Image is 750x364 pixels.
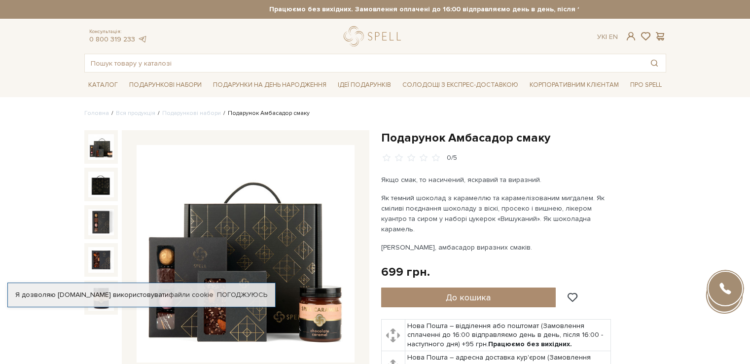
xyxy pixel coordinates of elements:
p: [PERSON_NAME], амбасадор виразних смаків. [381,242,612,253]
span: | [606,33,607,41]
div: 699 грн. [381,264,430,280]
a: logo [344,26,405,46]
a: 0 800 319 233 [89,35,135,43]
div: Я дозволяю [DOMAIN_NAME] використовувати [8,291,275,299]
a: Головна [84,109,109,117]
a: Погоджуюсь [217,291,267,299]
img: Подарунок Амбасадор смаку [88,209,114,235]
button: Пошук товару у каталозі [643,54,666,72]
input: Пошук товару у каталозі [85,54,643,72]
button: До кошика [381,288,556,307]
span: Каталог [84,77,122,93]
div: 0/5 [447,153,457,163]
span: Про Spell [626,77,666,93]
span: До кошика [446,292,491,303]
img: Подарунок Амбасадор смаку [88,172,114,197]
div: Ук [597,33,618,41]
a: En [609,33,618,41]
a: Солодощі з експрес-доставкою [398,76,522,93]
a: файли cookie [169,291,214,299]
a: Вся продукція [116,109,155,117]
span: Консультація: [89,29,147,35]
a: Корпоративним клієнтам [526,76,623,93]
span: Ідеї подарунків [334,77,395,93]
a: telegram [138,35,147,43]
td: Нова Пошта – відділення або поштомат (Замовлення сплаченні до 16:00 відправляємо день в день, піс... [405,320,610,351]
span: Подарунки на День народження [209,77,330,93]
a: Подарункові набори [162,109,221,117]
h1: Подарунок Амбасадор смаку [381,130,666,146]
img: Подарунок Амбасадор смаку [137,145,355,363]
img: Подарунок Амбасадор смаку [88,247,114,273]
span: Подарункові набори [125,77,206,93]
li: Подарунок Амбасадор смаку [221,109,310,118]
img: Подарунок Амбасадор смаку [88,134,114,160]
b: Працюємо без вихідних. [488,340,572,348]
p: Як темний шоколад з карамеллю та карамелізованим мигдалем. Як сміливі поєднання шоколаду з віскі,... [381,193,612,234]
p: Якщо смак, то насичений, яскравий та виразний. [381,175,612,185]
